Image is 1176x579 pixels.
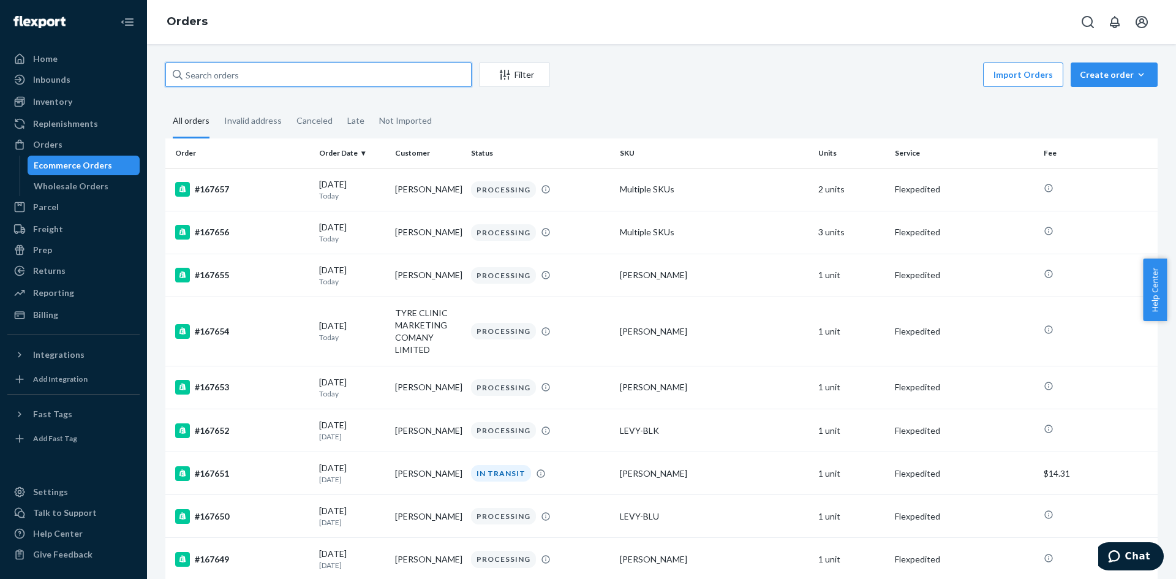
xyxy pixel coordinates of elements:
[7,305,140,325] a: Billing
[466,138,615,168] th: Status
[7,429,140,448] a: Add Fast Tag
[7,261,140,281] a: Returns
[157,4,217,40] ol: breadcrumbs
[175,324,309,339] div: #167654
[347,105,364,137] div: Late
[7,92,140,112] a: Inventory
[175,466,309,481] div: #167651
[983,62,1063,87] button: Import Orders
[620,467,809,480] div: [PERSON_NAME]
[319,388,385,399] p: Today
[615,168,813,211] td: Multiple SKUs
[319,320,385,342] div: [DATE]
[33,433,77,444] div: Add Fast Tag
[175,225,309,240] div: #167656
[895,467,1034,480] p: Flexpedited
[7,197,140,217] a: Parcel
[7,70,140,89] a: Inbounds
[7,240,140,260] a: Prep
[390,495,466,538] td: [PERSON_NAME]
[175,552,309,567] div: #167649
[390,366,466,409] td: [PERSON_NAME]
[175,423,309,438] div: #167652
[390,409,466,452] td: [PERSON_NAME]
[319,474,385,485] p: [DATE]
[224,105,282,137] div: Invalid address
[471,379,536,396] div: PROCESSING
[33,548,92,561] div: Give Feedback
[390,211,466,254] td: [PERSON_NAME]
[813,138,889,168] th: Units
[390,168,466,211] td: [PERSON_NAME]
[7,345,140,365] button: Integrations
[33,201,59,213] div: Parcel
[813,452,889,495] td: 1 unit
[1129,10,1154,34] button: Open account menu
[33,374,88,384] div: Add Integration
[471,181,536,198] div: PROCESSING
[319,419,385,442] div: [DATE]
[1098,542,1164,573] iframe: Opens a widget where you can chat to one of our agents
[33,265,66,277] div: Returns
[813,168,889,211] td: 2 units
[7,369,140,389] a: Add Integration
[7,114,140,134] a: Replenishments
[1071,62,1158,87] button: Create order
[34,180,108,192] div: Wholesale Orders
[1102,10,1127,34] button: Open notifications
[319,221,385,244] div: [DATE]
[319,264,385,287] div: [DATE]
[33,309,58,321] div: Billing
[173,105,209,138] div: All orders
[319,376,385,399] div: [DATE]
[7,524,140,543] a: Help Center
[319,332,385,342] p: Today
[615,138,813,168] th: SKU
[390,297,466,366] td: TYRE CLINIC MARKETING COMANY LIMITED
[895,381,1034,393] p: Flexpedited
[7,49,140,69] a: Home
[319,517,385,528] p: [DATE]
[471,323,536,339] div: PROCESSING
[319,191,385,201] p: Today
[7,135,140,154] a: Orders
[28,176,140,196] a: Wholesale Orders
[33,486,68,498] div: Settings
[319,233,385,244] p: Today
[33,408,72,420] div: Fast Tags
[314,138,390,168] th: Order Date
[7,503,140,523] button: Talk to Support
[895,425,1034,437] p: Flexpedited
[167,15,208,28] a: Orders
[33,53,58,65] div: Home
[390,254,466,297] td: [PERSON_NAME]
[813,211,889,254] td: 3 units
[33,287,74,299] div: Reporting
[33,244,52,256] div: Prep
[813,297,889,366] td: 1 unit
[33,74,70,86] div: Inbounds
[175,509,309,524] div: #167650
[813,254,889,297] td: 1 unit
[480,69,549,81] div: Filter
[895,325,1034,338] p: Flexpedited
[479,62,550,87] button: Filter
[33,349,85,361] div: Integrations
[895,226,1034,238] p: Flexpedited
[620,325,809,338] div: [PERSON_NAME]
[395,148,461,158] div: Customer
[471,267,536,284] div: PROCESSING
[1143,259,1167,321] button: Help Center
[7,545,140,564] button: Give Feedback
[7,404,140,424] button: Fast Tags
[471,465,531,482] div: IN TRANSIT
[620,381,809,393] div: [PERSON_NAME]
[319,431,385,442] p: [DATE]
[1080,69,1148,81] div: Create order
[33,118,98,130] div: Replenishments
[620,553,809,566] div: [PERSON_NAME]
[379,105,432,137] div: Not Imported
[620,269,809,281] div: [PERSON_NAME]
[895,553,1034,566] p: Flexpedited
